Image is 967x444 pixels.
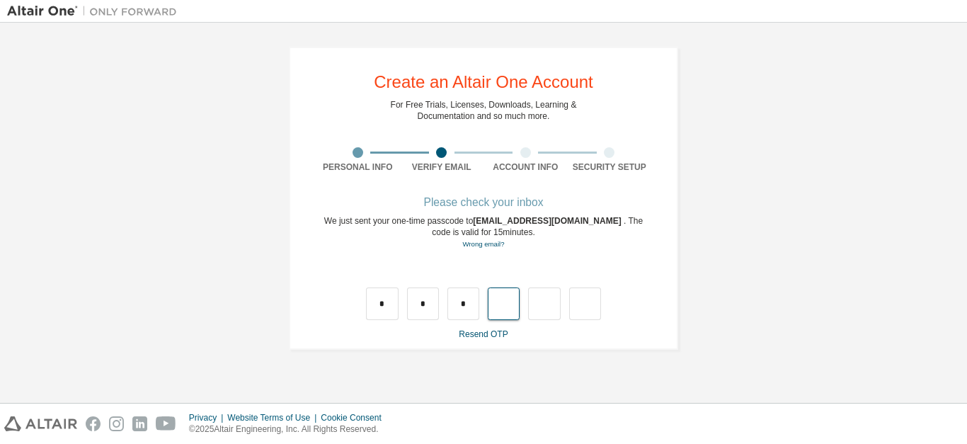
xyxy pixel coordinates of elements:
[462,240,504,248] a: Go back to the registration form
[156,416,176,431] img: youtube.svg
[189,423,390,436] p: © 2025 Altair Engineering, Inc. All Rights Reserved.
[473,216,624,226] span: [EMAIL_ADDRESS][DOMAIN_NAME]
[86,416,101,431] img: facebook.svg
[483,161,568,173] div: Account Info
[459,329,508,339] a: Resend OTP
[374,74,593,91] div: Create an Altair One Account
[189,412,227,423] div: Privacy
[4,416,77,431] img: altair_logo.svg
[316,198,651,207] div: Please check your inbox
[400,161,484,173] div: Verify Email
[7,4,184,18] img: Altair One
[391,99,577,122] div: For Free Trials, Licenses, Downloads, Learning & Documentation and so much more.
[227,412,321,423] div: Website Terms of Use
[321,412,389,423] div: Cookie Consent
[132,416,147,431] img: linkedin.svg
[109,416,124,431] img: instagram.svg
[568,161,652,173] div: Security Setup
[316,161,400,173] div: Personal Info
[316,215,651,250] div: We just sent your one-time passcode to . The code is valid for 15 minutes.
